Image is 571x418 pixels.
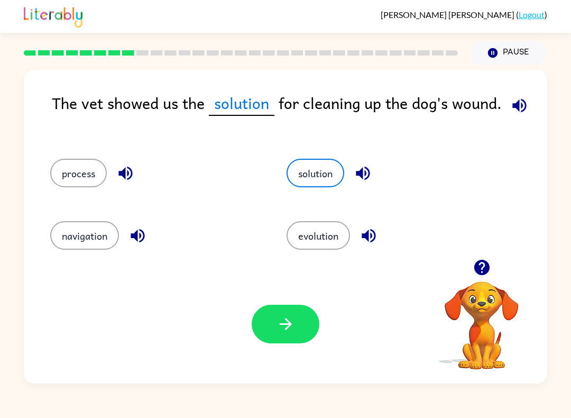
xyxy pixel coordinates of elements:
[471,41,547,65] button: Pause
[50,221,119,250] button: navigation
[519,10,545,20] a: Logout
[52,91,547,138] div: The vet showed us the for cleaning up the dog's wound.
[381,10,547,20] div: ( )
[209,91,274,116] span: solution
[287,221,350,250] button: evolution
[50,159,107,187] button: process
[287,159,344,187] button: solution
[381,10,516,20] span: [PERSON_NAME] [PERSON_NAME]
[24,4,82,28] img: Literably
[429,265,535,371] video: Your browser must support playing .mp4 files to use Literably. Please try using another browser.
